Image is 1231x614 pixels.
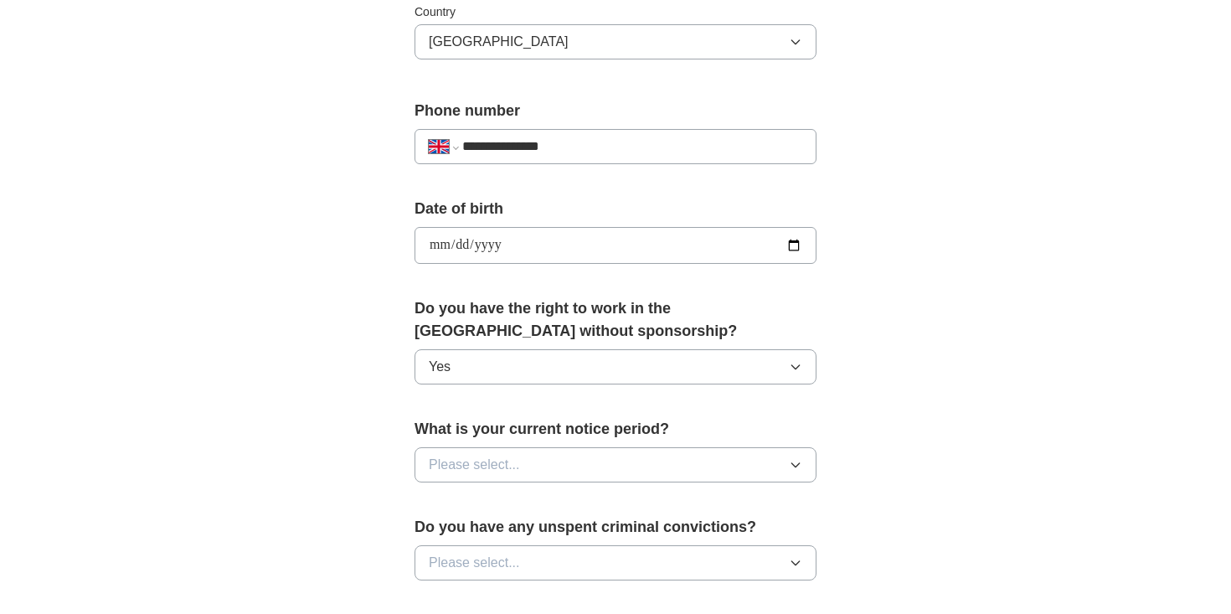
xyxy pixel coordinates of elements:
[415,447,816,482] button: Please select...
[429,455,520,475] span: Please select...
[415,3,816,21] label: Country
[415,297,816,343] label: Do you have the right to work in the [GEOGRAPHIC_DATA] without sponsorship?
[415,545,816,580] button: Please select...
[429,32,569,52] span: [GEOGRAPHIC_DATA]
[415,349,816,384] button: Yes
[429,553,520,573] span: Please select...
[415,100,816,122] label: Phone number
[415,516,816,539] label: Do you have any unspent criminal convictions?
[415,418,816,441] label: What is your current notice period?
[415,198,816,220] label: Date of birth
[415,24,816,59] button: [GEOGRAPHIC_DATA]
[429,357,451,377] span: Yes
